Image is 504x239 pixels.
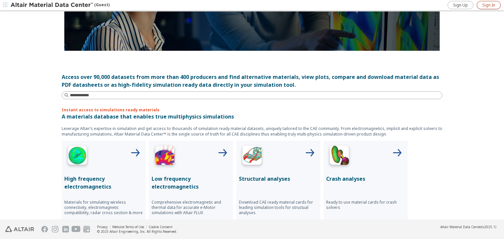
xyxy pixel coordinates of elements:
[239,143,265,170] img: Structural Analyses Icon
[149,141,233,225] button: Low Frequency IconLow frequency electromagneticsComprehensive electromagnetic and thermal data fo...
[149,225,173,229] a: Cookie Consent
[10,2,94,9] img: Altair Material Data Center
[5,226,34,232] img: Altair Engineering
[440,225,482,229] span: Altair Material Data Center
[97,225,108,229] a: Privacy
[62,141,146,225] button: High Frequency IconHigh frequency electromagneticsMaterials for simulating wireless connectivity,...
[453,3,468,8] span: Sign Up
[64,143,91,170] img: High Frequency Icon
[326,143,352,170] img: Crash Analyses Icon
[326,175,405,183] p: Crash analyses
[477,1,501,9] a: Sign In
[64,175,143,191] p: High frequency electromagnetics
[236,141,320,225] button: Structural Analyses IconStructural analysesDownload CAE ready material cards for leading simulati...
[152,143,178,170] img: Low Frequency Icon
[324,141,408,225] button: Crash Analyses IconCrash analysesReady to use material cards for crash solvers
[10,2,110,9] div: (Guest)
[326,200,405,210] p: Ready to use material cards for crash solvers
[64,200,143,215] p: Materials for simulating wireless connectivity, electromagnetic compatibility, radar cross sectio...
[62,107,442,113] p: Instant access to simulations ready materials
[62,126,442,137] p: Leverage Altair’s expertise in simulation and get access to thousands of simulation ready materia...
[62,113,442,120] p: A materials database that enables true multiphysics simulations
[152,200,230,215] p: Comprehensive electromagnetic and thermal data for accurate e-Motor simulations with Altair FLUX
[448,1,473,9] a: Sign Up
[482,3,495,8] span: Sign In
[152,175,230,191] p: Low frequency electromagnetics
[239,175,318,183] p: Structural analyses
[112,225,144,229] a: Website Terms of Use
[440,225,496,229] div: (v2025.1)
[239,200,318,215] p: Download CAE ready material cards for leading simulation tools for structual analyses
[97,229,177,234] div: © 2025 Altair Engineering, Inc. All Rights Reserved.
[62,73,442,89] div: Access over 90,000 datasets from more than 400 producers and find alternative materials, view plo...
